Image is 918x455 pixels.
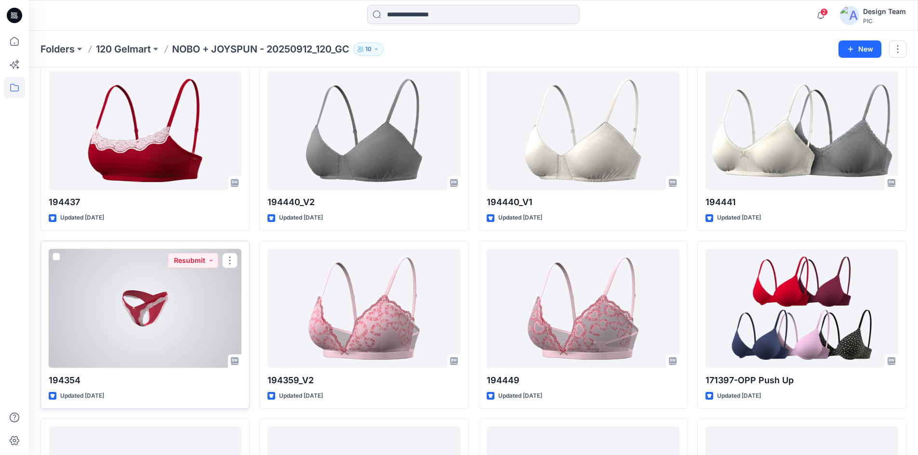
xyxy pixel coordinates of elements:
div: PIC [863,17,906,25]
p: 194354 [49,374,241,387]
a: 120 Gelmart [96,42,151,56]
p: 194437 [49,195,241,209]
p: Updated [DATE] [279,213,323,223]
p: 194441 [705,195,898,209]
div: Design Team [863,6,906,17]
a: Folders [40,42,75,56]
p: Updated [DATE] [717,391,761,401]
a: 194354 [49,249,241,368]
p: Updated [DATE] [717,213,761,223]
a: 194359_V2 [267,249,460,368]
p: 194440_V2 [267,195,460,209]
a: 194440_V2 [267,71,460,190]
p: Updated [DATE] [498,391,542,401]
img: avatar [840,6,859,25]
p: 171397-OPP Push Up [705,374,898,387]
p: Updated [DATE] [498,213,542,223]
p: 10 [365,44,372,54]
p: Updated [DATE] [60,213,104,223]
button: 10 [353,42,384,56]
p: NOBO + JOYSPUN - 20250912_120_GC [172,42,349,56]
a: 194449 [487,249,679,368]
p: Updated [DATE] [60,391,104,401]
a: 194441 [705,71,898,190]
a: 194440_V1 [487,71,679,190]
a: 194437 [49,71,241,190]
p: 194440_V1 [487,195,679,209]
span: 2 [820,8,828,16]
a: 171397-OPP Push Up [705,249,898,368]
button: New [838,40,881,58]
p: Updated [DATE] [279,391,323,401]
p: 194449 [487,374,679,387]
p: 194359_V2 [267,374,460,387]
